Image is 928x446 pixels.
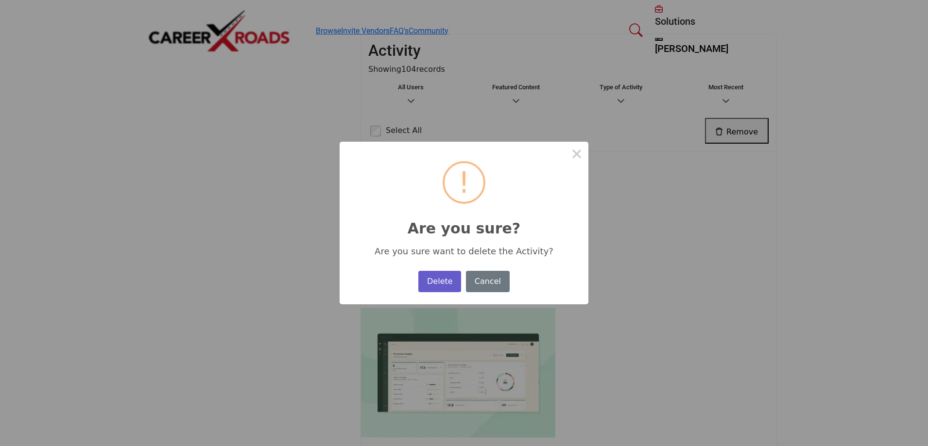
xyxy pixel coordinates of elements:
[466,271,509,292] button: Cancel
[340,237,588,259] div: Are you sure want to delete the Activity?
[418,271,461,292] button: Delete
[458,163,470,202] div: !
[340,208,588,237] h2: Are you sure?
[565,142,588,165] button: Close this dialog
